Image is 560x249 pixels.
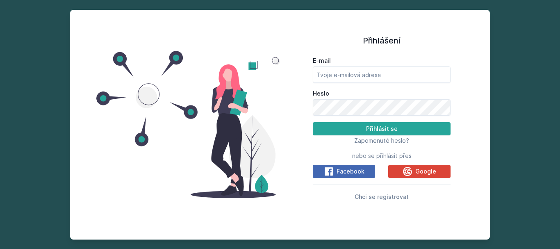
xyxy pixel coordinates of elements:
[354,137,409,144] span: Zapomenuté heslo?
[415,167,436,176] span: Google
[313,122,451,135] button: Přihlásit se
[313,89,451,98] label: Heslo
[313,165,375,178] button: Facebook
[355,193,409,200] span: Chci se registrovat
[388,165,451,178] button: Google
[313,57,451,65] label: E-mail
[313,66,451,83] input: Tvoje e-mailová adresa
[313,34,451,47] h1: Přihlášení
[337,167,364,176] span: Facebook
[355,192,409,201] button: Chci se registrovat
[352,152,412,160] span: nebo se přihlásit přes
